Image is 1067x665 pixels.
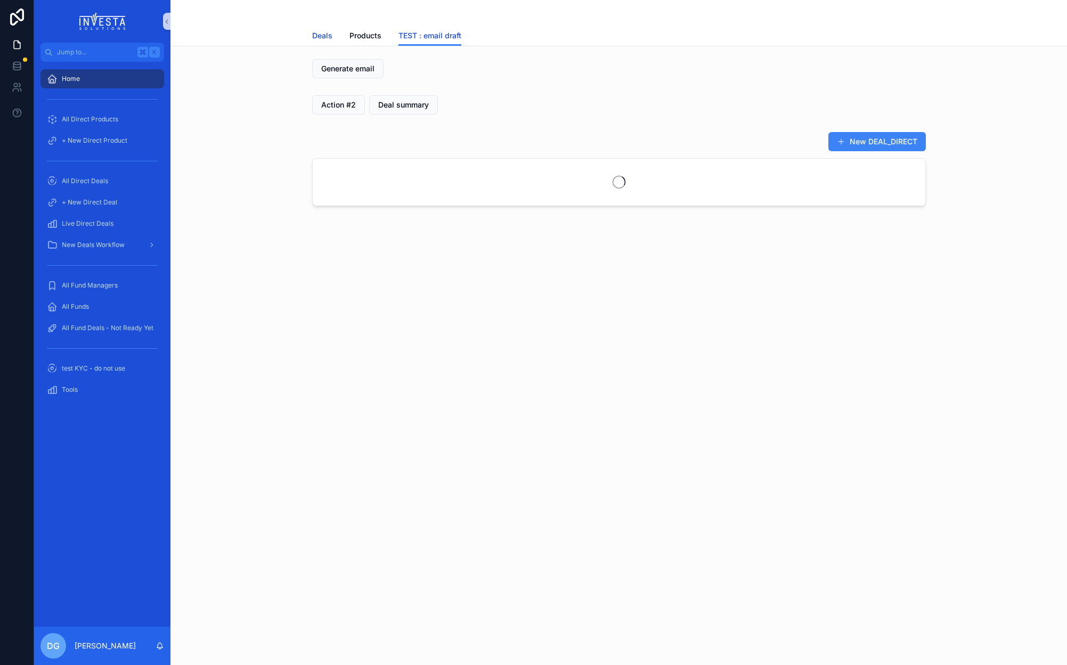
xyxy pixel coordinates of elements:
a: All Direct Products [40,110,164,129]
a: New Deals Workflow [40,235,164,254]
span: + New Direct Product [62,136,127,145]
span: Tools [62,385,78,394]
span: All Fund Deals - Not Ready Yet [62,324,153,332]
span: Jump to... [57,48,133,56]
span: + New Direct Deal [62,198,117,207]
a: TEST : email draft [398,26,461,46]
a: All Direct Deals [40,171,164,191]
a: Home [40,69,164,88]
div: scrollable content [34,62,170,413]
a: Tools [40,380,164,399]
a: + New Direct Deal [40,193,164,212]
a: Products [349,26,381,47]
span: All Funds [62,302,89,311]
span: All Direct Products [62,115,118,124]
button: Generate email [312,59,384,78]
span: Live Direct Deals [62,219,113,228]
p: [PERSON_NAME] [75,641,136,651]
span: Home [62,75,80,83]
button: Deal summary [369,95,438,114]
span: All Direct Deals [62,177,108,185]
a: Deals [312,26,332,47]
a: All Fund Deals - Not Ready Yet [40,318,164,338]
span: K [150,48,159,56]
a: Live Direct Deals [40,214,164,233]
button: Action #2 [312,95,365,114]
a: All Funds [40,297,164,316]
button: Jump to...K [40,43,164,62]
button: New DEAL_DIRECT [828,132,926,151]
span: Deals [312,30,332,41]
a: All Fund Managers [40,276,164,295]
img: App logo [79,13,126,30]
span: DG [47,639,60,652]
span: test KYC - do not use [62,364,125,373]
span: Generate email [321,63,374,74]
span: New Deals Workflow [62,241,125,249]
a: test KYC - do not use [40,359,164,378]
span: All Fund Managers [62,281,118,290]
a: + New Direct Product [40,131,164,150]
span: Action #2 [321,100,356,110]
span: TEST : email draft [398,30,461,41]
span: Deal summary [378,100,429,110]
span: Products [349,30,381,41]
